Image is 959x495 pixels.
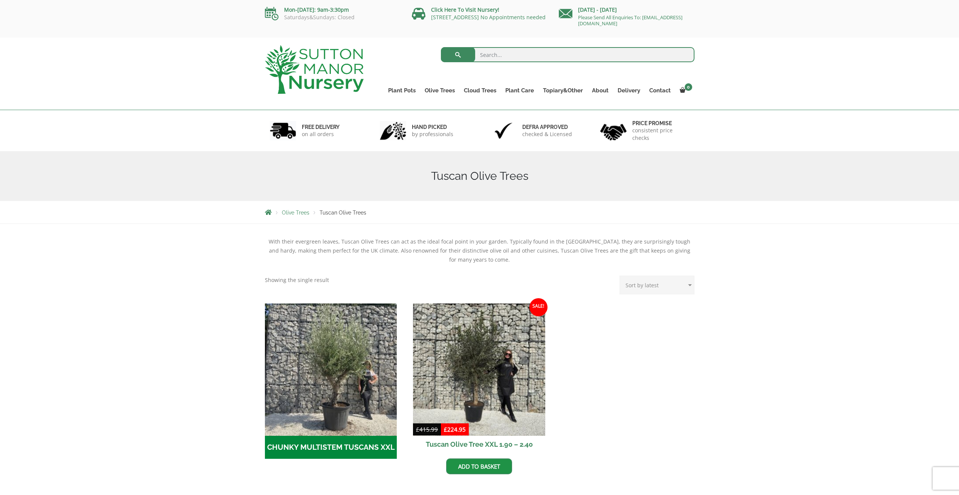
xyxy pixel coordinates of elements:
img: 3.jpg [490,121,517,140]
h6: Price promise [632,120,690,127]
span: 0 [685,83,692,91]
a: Visit product category CHUNKY MULTISTEM TUSCANS XXL [265,303,397,459]
a: Please Send All Enquiries To: [EMAIL_ADDRESS][DOMAIN_NAME] [578,14,682,27]
a: Click Here To Visit Nursery! [431,6,499,13]
select: Shop order [619,276,694,294]
a: [STREET_ADDRESS] No Appointments needed [431,14,546,21]
a: Sale! Tuscan Olive Tree XXL 1.90 – 2.40 [413,303,545,453]
p: Mon-[DATE]: 9am-3:30pm [265,5,401,14]
h2: Tuscan Olive Tree XXL 1.90 – 2.40 [413,436,545,453]
h6: hand picked [412,124,453,130]
a: Topiary&Other [538,85,587,96]
span: £ [444,426,447,433]
a: Plant Pots [384,85,420,96]
p: checked & Licensed [522,130,572,138]
nav: Breadcrumbs [265,209,694,215]
img: logo [265,45,364,94]
span: £ [416,426,419,433]
img: 1.jpg [270,121,296,140]
p: by professionals [412,130,453,138]
h2: CHUNKY MULTISTEM TUSCANS XXL [265,436,397,459]
img: 4.jpg [600,119,627,142]
p: on all orders [302,130,340,138]
p: Saturdays&Sundays: Closed [265,14,401,20]
bdi: 224.95 [444,426,466,433]
a: Olive Trees [420,85,459,96]
a: Delivery [613,85,645,96]
a: Olive Trees [282,210,309,216]
a: 0 [675,85,694,96]
p: [DATE] - [DATE] [559,5,694,14]
h6: Defra approved [522,124,572,130]
p: Showing the single result [265,276,329,285]
input: Search... [441,47,694,62]
a: Add to basket: “Tuscan Olive Tree XXL 1.90 - 2.40” [446,458,512,474]
img: CHUNKY MULTISTEM TUSCANS XXL [265,303,397,436]
p: consistent price checks [632,127,690,142]
a: Plant Care [501,85,538,96]
h6: FREE DELIVERY [302,124,340,130]
a: Contact [645,85,675,96]
div: With their evergreen leaves, Tuscan Olive Trees can act as the ideal focal point in your garden. ... [265,237,694,264]
span: Sale! [529,298,548,316]
bdi: 415.99 [416,426,438,433]
a: Cloud Trees [459,85,501,96]
span: Tuscan Olive Trees [320,210,366,216]
img: 2.jpg [380,121,406,140]
img: Tuscan Olive Tree XXL 1.90 - 2.40 [413,303,545,436]
h1: Tuscan Olive Trees [265,169,694,183]
a: About [587,85,613,96]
